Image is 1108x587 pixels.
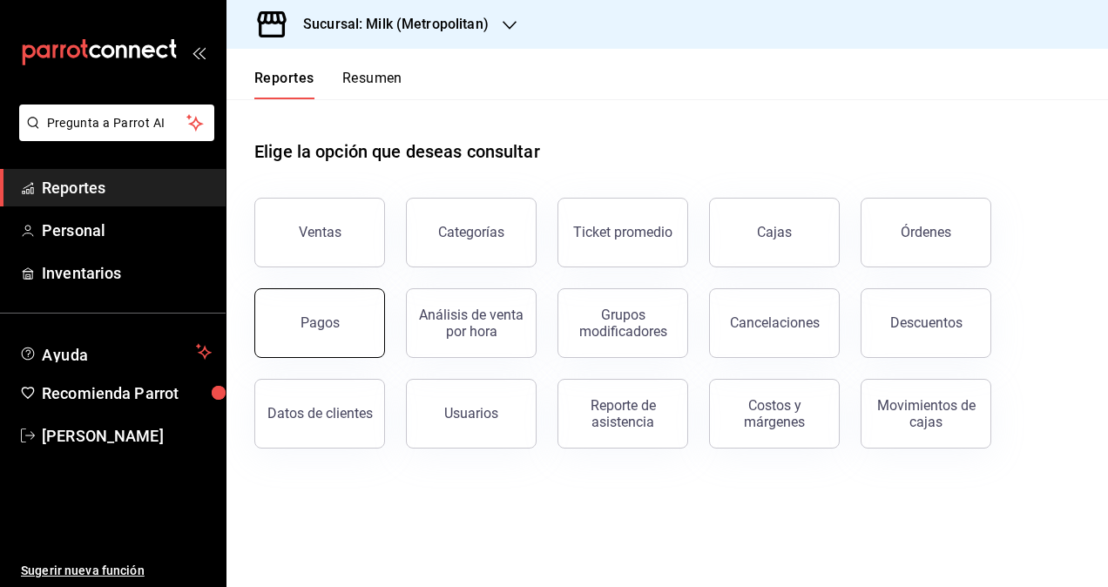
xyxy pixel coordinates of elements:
button: Datos de clientes [254,379,385,449]
div: Cajas [757,222,793,243]
button: Movimientos de cajas [861,379,991,449]
div: Análisis de venta por hora [417,307,525,340]
button: Descuentos [861,288,991,358]
a: Cajas [709,198,840,267]
div: Reporte de asistencia [569,397,677,430]
span: [PERSON_NAME] [42,424,212,448]
button: Análisis de venta por hora [406,288,537,358]
button: Pagos [254,288,385,358]
button: Usuarios [406,379,537,449]
span: Pregunta a Parrot AI [47,114,187,132]
h1: Elige la opción que deseas consultar [254,138,540,165]
div: Categorías [438,224,504,240]
button: Categorías [406,198,537,267]
div: Movimientos de cajas [872,397,980,430]
div: Descuentos [890,314,963,331]
button: open_drawer_menu [192,45,206,59]
div: Datos de clientes [267,405,373,422]
button: Resumen [342,70,402,99]
button: Ticket promedio [557,198,688,267]
span: Inventarios [42,261,212,285]
button: Pregunta a Parrot AI [19,105,214,141]
div: Ventas [299,224,341,240]
button: Cancelaciones [709,288,840,358]
button: Reportes [254,70,314,99]
span: Personal [42,219,212,242]
button: Reporte de asistencia [557,379,688,449]
span: Recomienda Parrot [42,381,212,405]
button: Costos y márgenes [709,379,840,449]
div: Ticket promedio [573,224,672,240]
h3: Sucursal: Milk (Metropolitan) [289,14,489,35]
span: Reportes [42,176,212,199]
div: Órdenes [901,224,951,240]
div: Pagos [301,314,340,331]
div: Grupos modificadores [569,307,677,340]
button: Grupos modificadores [557,288,688,358]
div: Costos y márgenes [720,397,828,430]
div: Cancelaciones [730,314,820,331]
span: Sugerir nueva función [21,562,212,580]
button: Órdenes [861,198,991,267]
button: Ventas [254,198,385,267]
div: navigation tabs [254,70,402,99]
span: Ayuda [42,341,189,362]
div: Usuarios [444,405,498,422]
a: Pregunta a Parrot AI [12,126,214,145]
